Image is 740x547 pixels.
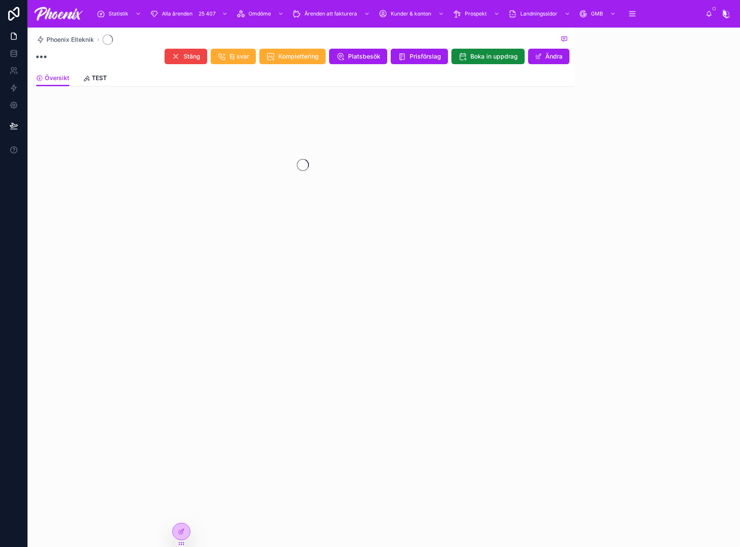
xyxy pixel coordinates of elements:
button: Boka in uppdrag [451,49,525,64]
a: Omdöme [234,6,288,22]
button: Ej svar [211,49,256,64]
a: Kunder & konton [376,6,448,22]
a: Phoenix Elteknik [36,35,94,44]
button: Platsbesök [329,49,387,64]
span: GMB [591,10,603,17]
button: Stäng [165,49,207,64]
span: Landningssidor [520,10,557,17]
button: Prisförslag [391,49,448,64]
div: 25 407 [196,9,218,19]
img: App logo [34,7,83,21]
a: Prospekt [450,6,504,22]
span: Alla ärenden [162,10,193,17]
span: Omdöme [249,10,271,17]
a: TEST [83,70,107,87]
a: Landningssidor [506,6,575,22]
button: Komplettering [259,49,326,64]
span: Ej svar [230,52,249,61]
div: scrollable content [90,4,706,23]
a: Översikt [36,70,69,87]
span: Boka in uppdrag [470,52,518,61]
span: Platsbesök [348,52,380,61]
span: Kunder & konton [391,10,431,17]
span: Prospekt [465,10,487,17]
a: GMB [576,6,620,22]
span: TEST [92,74,107,82]
a: Alla ärenden25 407 [147,6,232,22]
span: Översikt [45,74,69,82]
span: Prisförslag [410,52,441,61]
span: Statistik [109,10,128,17]
span: Stäng [183,52,200,61]
a: Ärenden att fakturera [290,6,374,22]
span: Phoenix Elteknik [47,35,94,44]
span: Ärenden att fakturera [305,10,357,17]
a: Statistik [94,6,146,22]
button: Ändra [528,49,569,64]
span: Komplettering [278,52,319,61]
